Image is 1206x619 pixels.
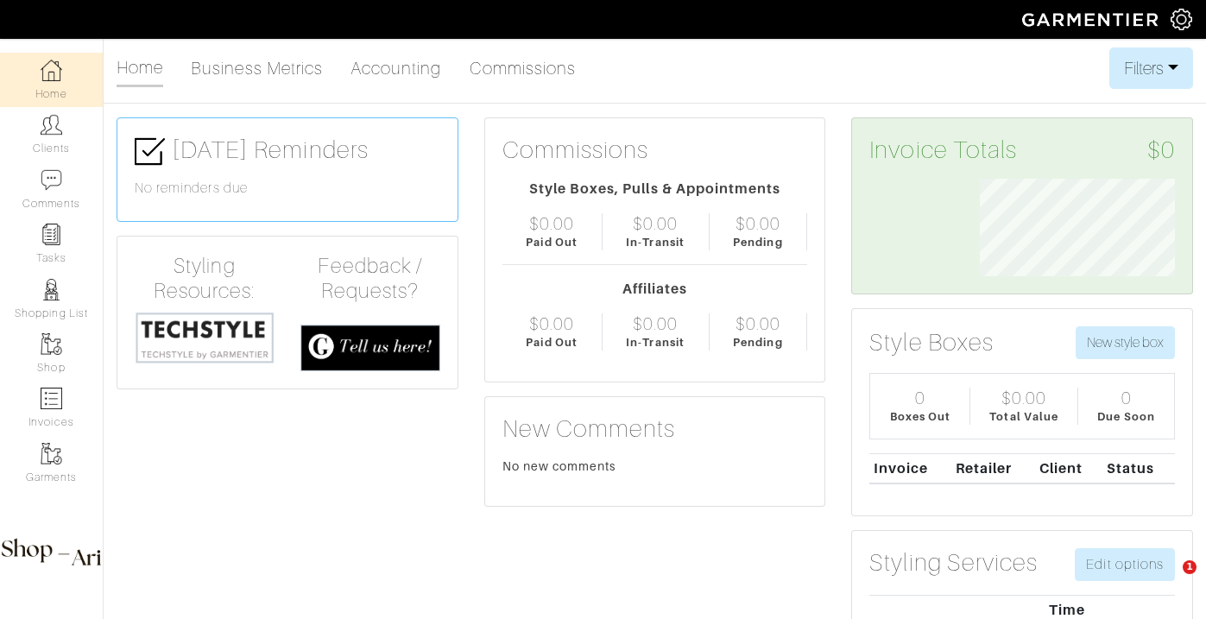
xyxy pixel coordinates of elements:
[529,213,574,234] div: $0.00
[869,136,1175,165] h3: Invoice Totals
[626,334,685,351] div: In-Transit
[502,179,808,199] div: Style Boxes, Pulls & Appointments
[502,279,808,300] div: Affiliates
[1075,548,1175,581] a: Edit options
[470,51,577,85] a: Commissions
[41,443,62,464] img: garments-icon-b7da505a4dc4fd61783c78ac3ca0ef83fa9d6f193b1c9dc38574b1d14d53ca28.png
[502,414,808,444] h3: New Comments
[529,313,574,334] div: $0.00
[736,313,780,334] div: $0.00
[1171,9,1192,30] img: gear-icon-white-bd11855cb880d31180b6d7d6211b90ccbf57a29d726f0c71d8c61bd08dd39cc2.png
[869,328,994,357] h3: Style Boxes
[41,224,62,245] img: reminder-icon-8004d30b9f0a5d33ae49ab947aed9ed385cf756f9e5892f1edd6e32f2345188e.png
[41,333,62,355] img: garments-icon-b7da505a4dc4fd61783c78ac3ca0ef83fa9d6f193b1c9dc38574b1d14d53ca28.png
[526,334,577,351] div: Paid Out
[41,60,62,81] img: dashboard-icon-dbcd8f5a0b271acd01030246c82b418ddd0df26cd7fceb0bd07c9910d44c42f6.png
[135,311,275,364] img: techstyle-93310999766a10050dc78ceb7f971a75838126fd19372ce40ba20cdf6a89b94b.png
[41,388,62,409] img: orders-icon-0abe47150d42831381b5fb84f609e132dff9fe21cb692f30cb5eec754e2cba89.png
[135,180,440,197] h6: No reminders due
[733,334,782,351] div: Pending
[1147,560,1189,602] iframe: Intercom live chat
[1001,388,1046,408] div: $0.00
[1109,47,1193,89] button: Filters
[869,453,951,483] th: Invoice
[626,234,685,250] div: In-Transit
[989,408,1058,425] div: Total Value
[633,213,678,234] div: $0.00
[350,51,442,85] a: Accounting
[502,136,649,165] h3: Commissions
[890,408,950,425] div: Boxes Out
[191,51,323,85] a: Business Metrics
[1147,136,1175,165] span: $0
[736,213,780,234] div: $0.00
[526,234,577,250] div: Paid Out
[135,136,165,167] img: check-box-icon-36a4915ff3ba2bd8f6e4f29bc755bb66becd62c870f447fc0dd1365fcfddab58.png
[1013,4,1171,35] img: garmentier-logo-header-white-b43fb05a5012e4ada735d5af1a66efaba907eab6374d6393d1fbf88cb4ef424d.png
[869,548,1038,578] h3: Styling Services
[633,313,678,334] div: $0.00
[1102,453,1175,483] th: Status
[135,254,275,304] h4: Styling Resources:
[733,234,782,250] div: Pending
[41,114,62,136] img: clients-icon-6bae9207a08558b7cb47a8932f037763ab4055f8c8b6bfacd5dc20c3e0201464.png
[1035,453,1102,483] th: Client
[1097,408,1154,425] div: Due Soon
[117,50,163,87] a: Home
[502,458,808,475] div: No new comments
[300,254,440,304] h4: Feedback / Requests?
[1121,388,1132,408] div: 0
[300,325,440,371] img: feedback_requests-3821251ac2bd56c73c230f3229a5b25d6eb027adea667894f41107c140538ee0.png
[915,388,925,408] div: 0
[41,169,62,191] img: comment-icon-a0a6a9ef722e966f86d9cbdc48e553b5cf19dbc54f86b18d962a5391bc8f6eb6.png
[1076,326,1175,359] button: New style box
[41,279,62,300] img: stylists-icon-eb353228a002819b7ec25b43dbf5f0378dd9e0616d9560372ff212230b889e62.png
[135,136,440,167] h3: [DATE] Reminders
[1183,560,1197,574] span: 1
[951,453,1035,483] th: Retailer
